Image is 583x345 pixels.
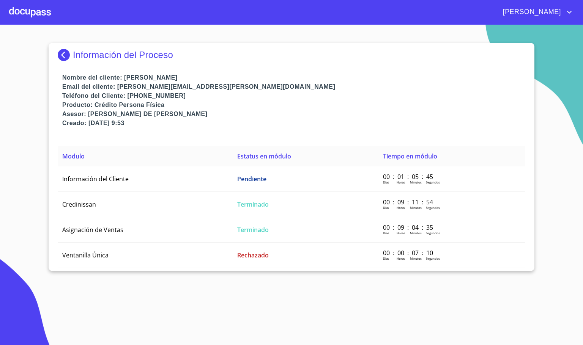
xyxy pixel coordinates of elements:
[237,175,266,183] span: Pendiente
[397,205,405,210] p: Horas
[383,223,434,232] p: 00 : 09 : 04 : 35
[62,91,525,100] p: Teléfono del Cliente: [PHONE_NUMBER]
[73,50,173,60] p: Información del Proceso
[410,205,422,210] p: Minutos
[58,49,73,61] img: Docupass spot blue
[383,256,389,260] p: Dias
[410,180,422,184] p: Minutos
[62,119,525,128] p: Creado: [DATE] 9:53
[397,256,405,260] p: Horas
[62,175,129,183] span: Información del Cliente
[62,200,96,209] span: Credinissan
[62,110,525,119] p: Asesor: [PERSON_NAME] DE [PERSON_NAME]
[426,256,440,260] p: Segundos
[497,6,565,18] span: [PERSON_NAME]
[383,231,389,235] p: Dias
[383,152,437,160] span: Tiempo en módulo
[426,231,440,235] p: Segundos
[383,180,389,184] p: Dias
[237,226,269,234] span: Terminado
[62,226,123,234] span: Asignación de Ventas
[62,73,525,82] p: Nombre del cliente: [PERSON_NAME]
[397,180,405,184] p: Horas
[237,200,269,209] span: Terminado
[62,82,525,91] p: Email del cliente: [PERSON_NAME][EMAIL_ADDRESS][PERSON_NAME][DOMAIN_NAME]
[58,49,525,61] div: Información del Proceso
[497,6,574,18] button: account of current user
[237,152,291,160] span: Estatus en módulo
[237,251,269,259] span: Rechazado
[62,251,109,259] span: Ventanilla Única
[62,100,525,110] p: Producto: Crédito Persona Física
[62,152,85,160] span: Modulo
[410,256,422,260] p: Minutos
[426,205,440,210] p: Segundos
[383,172,434,181] p: 00 : 01 : 05 : 45
[383,205,389,210] p: Dias
[383,249,434,257] p: 00 : 00 : 07 : 10
[397,231,405,235] p: Horas
[426,180,440,184] p: Segundos
[410,231,422,235] p: Minutos
[383,198,434,206] p: 00 : 09 : 11 : 54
